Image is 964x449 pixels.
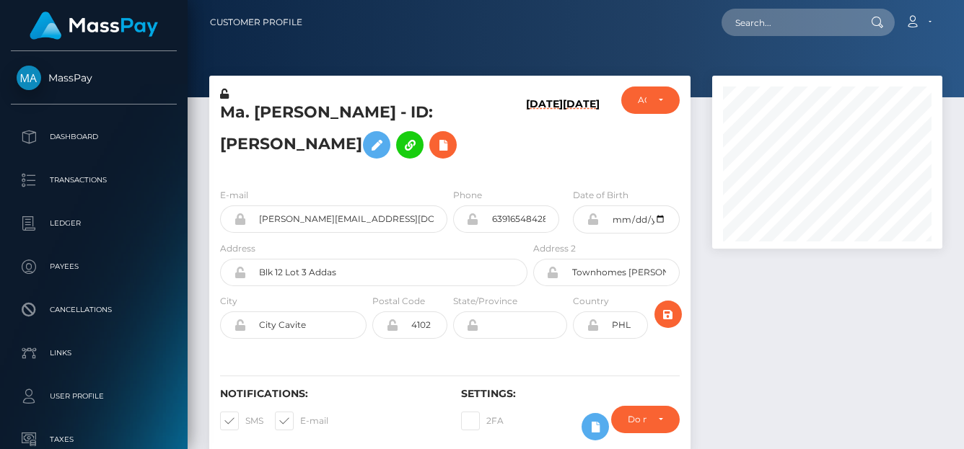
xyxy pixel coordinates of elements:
label: Date of Birth [573,189,628,202]
label: E-mail [275,412,328,430]
a: Ledger [11,205,177,241]
a: Customer Profile [210,7,302,37]
span: MassPay [11,71,177,84]
p: Cancellations [17,299,171,321]
label: 2FA [461,412,504,430]
div: ACTIVE [638,94,647,106]
img: MassPay [17,66,41,90]
label: Address 2 [533,242,576,255]
a: Transactions [11,162,177,198]
a: Cancellations [11,292,177,328]
img: MassPay Logo [30,12,158,40]
p: Ledger [17,213,171,234]
a: Payees [11,249,177,285]
a: Links [11,335,177,371]
input: Search... [722,9,857,36]
a: User Profile [11,378,177,414]
label: State/Province [453,295,517,308]
label: Country [573,295,609,308]
h5: Ma. [PERSON_NAME] - ID: [PERSON_NAME] [220,102,520,166]
p: Transactions [17,169,171,191]
label: Address [220,242,255,255]
label: SMS [220,412,263,430]
label: E-mail [220,189,248,202]
a: Dashboard [11,119,177,155]
div: Do not require [628,414,647,425]
h6: Settings: [461,388,680,400]
p: Payees [17,256,171,277]
label: City [220,295,237,308]
h6: [DATE] [563,98,600,171]
h6: [DATE] [526,98,563,171]
p: User Profile [17,386,171,407]
h6: Notifications: [220,388,439,400]
p: Dashboard [17,126,171,148]
button: Do not require [611,406,680,433]
label: Phone [453,189,482,202]
label: Postal Code [372,295,425,308]
button: ACTIVE [621,86,680,114]
p: Links [17,342,171,364]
